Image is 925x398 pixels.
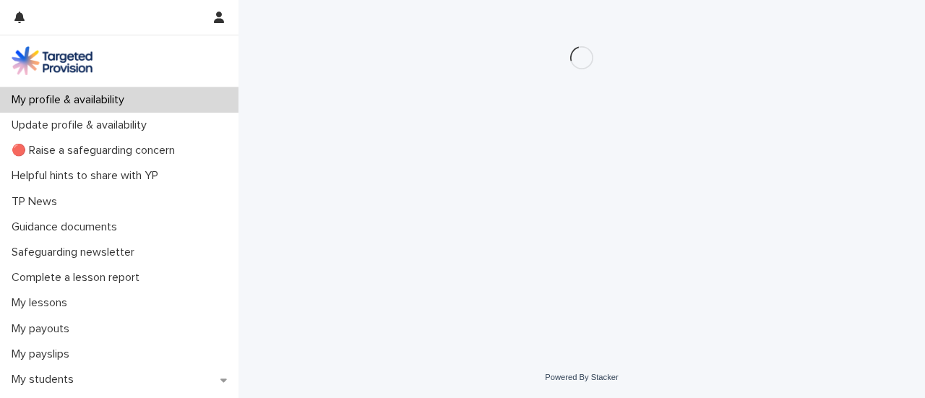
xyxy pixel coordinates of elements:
[6,347,81,361] p: My payslips
[545,373,618,381] a: Powered By Stacker
[6,93,136,107] p: My profile & availability
[6,271,151,285] p: Complete a lesson report
[6,322,81,336] p: My payouts
[6,246,146,259] p: Safeguarding newsletter
[6,220,129,234] p: Guidance documents
[6,118,158,132] p: Update profile & availability
[6,373,85,386] p: My students
[6,144,186,157] p: 🔴 Raise a safeguarding concern
[6,296,79,310] p: My lessons
[6,169,170,183] p: Helpful hints to share with YP
[6,195,69,209] p: TP News
[12,46,92,75] img: M5nRWzHhSzIhMunXDL62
